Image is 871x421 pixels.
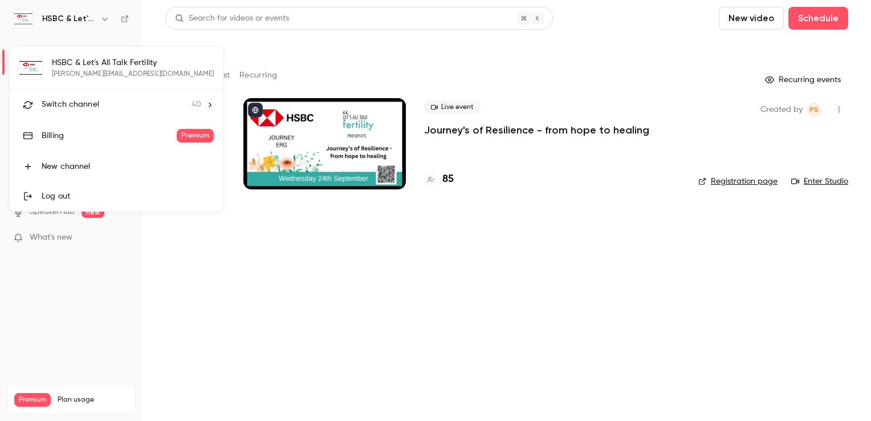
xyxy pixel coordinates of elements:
span: Premium [177,129,214,143]
span: Switch channel [42,99,99,111]
div: Log out [42,191,214,202]
div: Billing [42,130,177,141]
span: 40 [192,99,201,111]
div: New channel [42,161,214,172]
